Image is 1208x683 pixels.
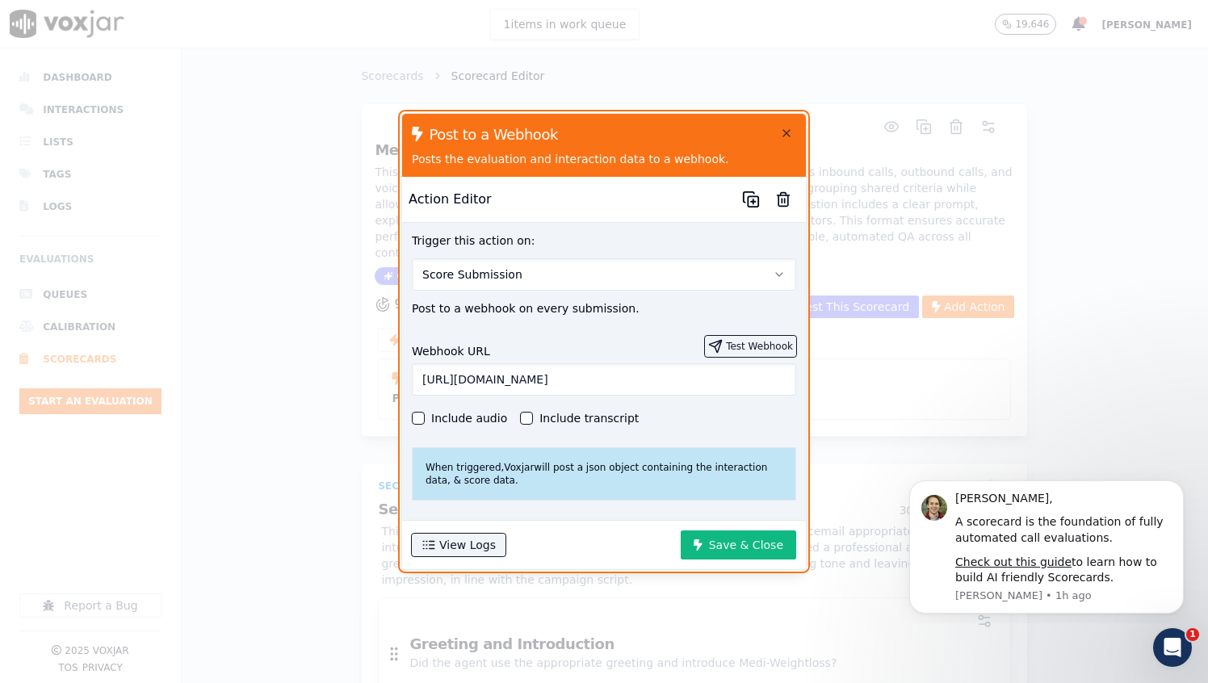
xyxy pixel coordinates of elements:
label: Include transcript [539,413,639,424]
div: Posts the evaluation and interaction data to a webhook. [412,151,796,167]
div: Trigger this action on: [412,233,796,291]
button: Save & Close [681,530,796,559]
iframe: Intercom notifications message [885,466,1208,623]
div: Post to a webhook on every submission. [412,300,796,316]
input: Enter an https url [412,363,796,396]
div: Post to a Webhook [430,124,558,146]
div: When triggered, Voxjar will post a json object containing the interaction data , & score data. [412,447,796,501]
label: Webhook URL [412,346,490,357]
label: Include audio [431,413,507,424]
button: Test Webhook [705,336,796,357]
span: 1 [1186,628,1199,641]
button: View Logs [412,534,505,556]
iframe: Intercom live chat [1153,628,1192,667]
span: Score Submission [422,266,522,283]
div: Action Editor [402,177,806,223]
